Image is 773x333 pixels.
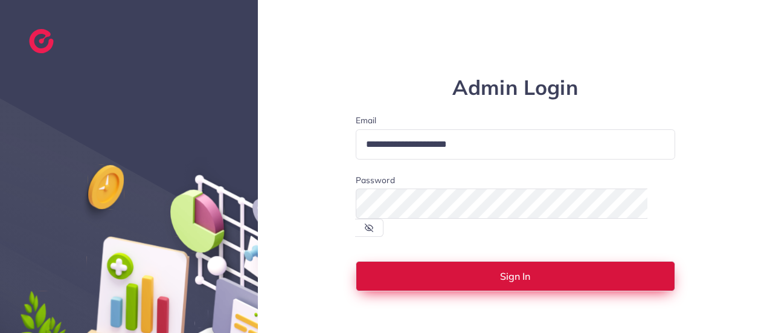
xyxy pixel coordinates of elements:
[356,261,676,291] button: Sign In
[356,174,395,186] label: Password
[356,114,676,126] label: Email
[29,29,54,53] img: logo
[500,271,530,281] span: Sign In
[356,76,676,100] h1: Admin Login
